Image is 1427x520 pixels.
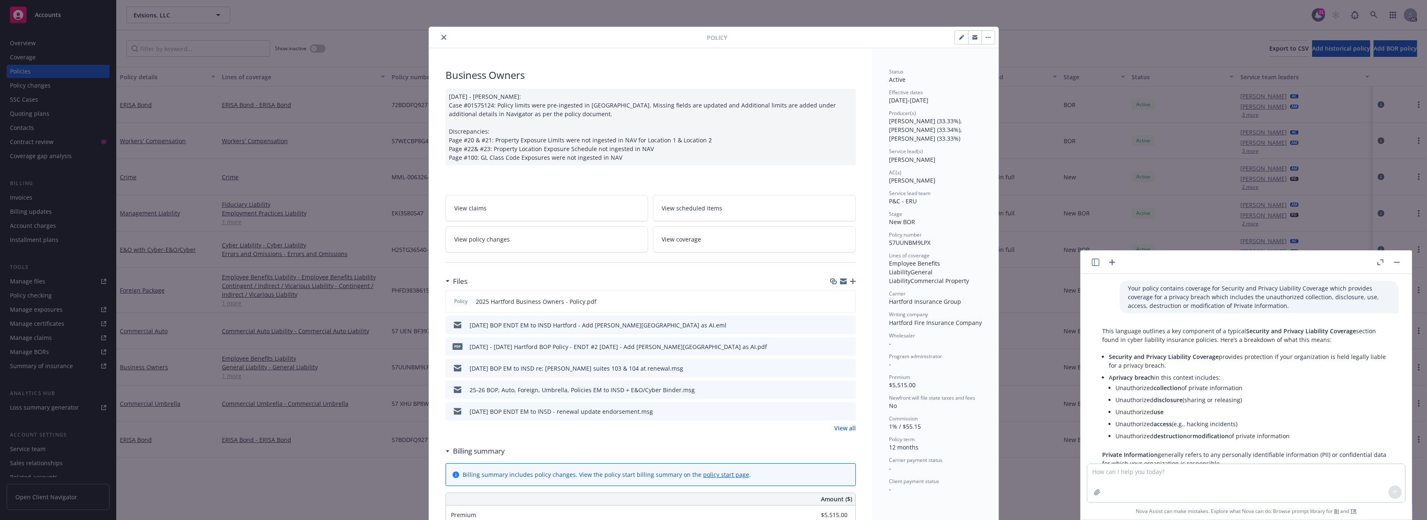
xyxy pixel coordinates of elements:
span: use [1154,408,1164,416]
span: 57UUNBM9LPX [889,239,930,247]
span: collection [1154,384,1181,392]
span: 12 months [889,443,918,451]
span: No [889,402,897,410]
span: Service lead(s) [889,148,923,155]
p: Your policy contains coverage for Security and Privacy Liability Coverage which provides coverage... [1128,284,1390,310]
button: preview file [845,364,852,373]
span: 2025 Hartford Business Owners - Policy.pdf [476,297,597,306]
span: Commission [889,415,918,422]
a: policy start page [703,471,749,478]
span: AC(s) [889,169,901,176]
span: Active [889,76,906,83]
li: Unauthorized (sharing or releasing) [1115,394,1390,406]
li: Unauthorized or of private information [1115,430,1390,442]
li: Unauthorized (e.g., hacking incidents) [1115,418,1390,430]
span: New BOR [889,218,915,226]
span: Client payment status [889,478,939,485]
span: Wholesaler [889,332,915,339]
span: Employee Benefits Liability [889,259,942,276]
a: View coverage [653,226,856,252]
a: BI [1334,508,1339,515]
span: Policy [707,33,727,42]
button: download file [831,297,838,306]
span: Writing company [889,311,928,318]
button: download file [832,364,838,373]
span: Private Information [1102,451,1158,459]
button: download file [832,386,838,394]
span: Security and Privacy Liability Coverage [1109,353,1219,361]
h3: Files [453,276,468,287]
span: access [1154,420,1172,428]
button: preview file [845,297,852,306]
span: View scheduled items [662,204,722,212]
span: Newfront will file state taxes and fees [889,394,975,401]
div: Billing summary includes policy changes. View the policy start billing summary on the . [463,470,751,479]
div: [DATE] BOP EM to INSD re: [PERSON_NAME] suites 103 & 104 at renewal.msg [470,364,683,373]
span: privacy breach [1113,374,1154,381]
button: download file [832,321,838,330]
span: [PERSON_NAME] (33.33%), [PERSON_NAME] (33.34%), [PERSON_NAME] (33.33%) [889,117,964,142]
span: modification [1193,432,1229,440]
span: Premium [451,511,476,519]
span: Effective dates [889,89,923,96]
span: Stage [889,210,902,217]
button: preview file [845,407,852,416]
button: close [439,32,449,42]
span: pdf [453,343,463,349]
span: Carrier payment status [889,457,942,464]
span: Policy number [889,231,922,238]
span: Status [889,68,903,75]
button: preview file [845,321,852,330]
a: View policy changes [446,226,648,252]
span: Producer(s) [889,110,916,117]
a: View scheduled items [653,195,856,221]
span: [PERSON_NAME] [889,156,935,164]
span: Premium [889,374,910,381]
li: Unauthorized of private information [1115,382,1390,394]
span: destruction [1154,432,1187,440]
p: This language outlines a key component of a typical section found in cyber liability insurance po... [1102,327,1390,344]
div: [DATE] - [DATE] [889,89,982,105]
div: [DATE] BOP ENDT EM to INSD Hartford - Add [PERSON_NAME][GEOGRAPHIC_DATA] as AI.eml [470,321,726,330]
span: Policy [453,298,469,305]
span: Program administrator [889,353,942,360]
li: provides protection if your organization is held legally liable for a privacy breach. [1109,351,1390,371]
a: View all [834,424,856,432]
span: General Liability [889,268,934,285]
span: Carrier [889,290,906,297]
button: preview file [845,386,852,394]
span: Lines of coverage [889,252,930,259]
button: download file [832,407,838,416]
span: Amount ($) [821,495,852,503]
span: View coverage [662,235,701,244]
li: Unauthorized [1115,406,1390,418]
span: - [889,360,891,368]
li: A in this context includes: [1109,371,1390,444]
span: Security and Privacy Liability Coverage [1246,327,1356,335]
h3: Billing summary [453,446,505,457]
span: Nova Assist can make mistakes. Explore what Nova can do: Browse prompt library for and [1084,503,1408,520]
a: View claims [446,195,648,221]
span: Hartford Fire Insurance Company [889,319,982,327]
span: View claims [454,204,487,212]
span: - [889,339,891,347]
span: View policy changes [454,235,510,244]
div: [DATE] - [DATE] Hartford BOP Policy - ENDT #2 [DATE] - Add [PERSON_NAME][GEOGRAPHIC_DATA] as AI.pdf [470,342,767,351]
span: 1% / $55.15 [889,422,921,430]
span: Service lead team [889,190,930,197]
span: disclosure [1154,396,1183,404]
span: - [889,464,891,472]
span: P&C - ERU [889,197,917,205]
div: Billing summary [446,446,505,457]
div: [DATE] BOP ENDT EM to INSD - renewal update endorsement.msg [470,407,653,416]
span: Policy term [889,436,915,443]
span: Commercial Property [911,277,969,285]
span: $5,515.00 [889,381,916,389]
span: - [889,485,891,493]
a: TR [1350,508,1356,515]
div: Business Owners [446,68,856,82]
button: download file [832,342,838,351]
div: 25-26 BOP, Auto, Foreign, Umbrella, Policies EM to INSD + E&O/Cyber Binder.msg [470,386,695,394]
span: Hartford Insurance Group [889,298,961,305]
button: preview file [845,342,852,351]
